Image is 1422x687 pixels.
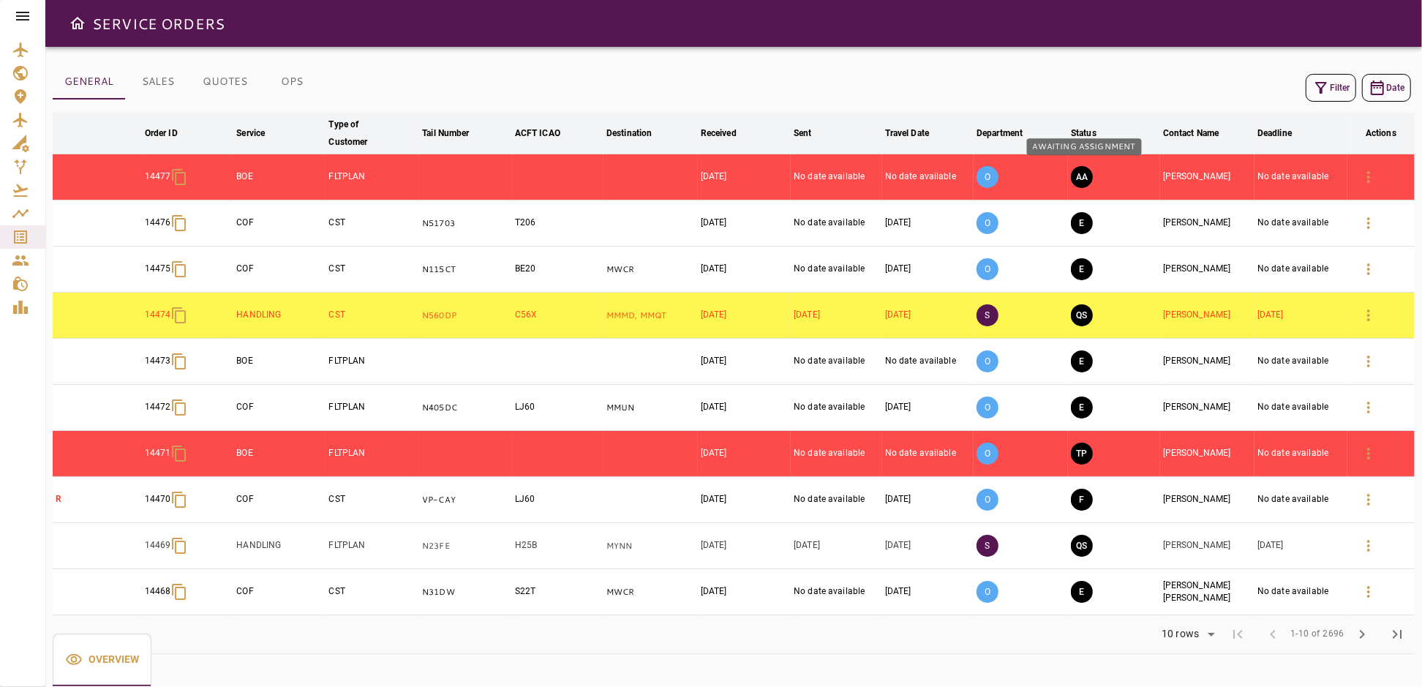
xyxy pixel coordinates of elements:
[1254,385,1347,431] td: No date available
[1071,166,1093,188] button: AWAITING ASSIGNMENT
[191,64,259,100] button: QUOTES
[977,304,998,326] p: S
[125,64,191,100] button: SALES
[1160,569,1254,615] td: [PERSON_NAME] [PERSON_NAME]
[515,124,560,142] div: ACFT ICAO
[1071,535,1093,557] button: QUOTE SENT
[606,124,671,142] span: Destination
[977,124,1023,142] div: Department
[791,523,882,569] td: [DATE]
[885,124,948,142] span: Travel Date
[422,402,509,414] p: N405DC
[1071,581,1093,603] button: EXECUTION
[512,200,603,247] td: T206
[1160,154,1254,200] td: [PERSON_NAME]
[977,258,998,280] p: O
[1351,344,1386,379] button: Details
[977,212,998,234] p: O
[145,263,171,275] p: 14475
[63,9,92,38] button: Open drawer
[698,569,791,615] td: [DATE]
[606,540,695,552] p: MYNN
[698,339,791,385] td: [DATE]
[794,124,831,142] span: Sent
[233,154,326,200] td: BOE
[326,339,419,385] td: FLTPLAN
[326,247,419,293] td: CST
[53,634,151,686] div: basic tabs example
[1254,200,1347,247] td: No date available
[1220,617,1255,652] span: First Page
[882,200,974,247] td: [DATE]
[326,293,419,339] td: CST
[791,200,882,247] td: No date available
[606,309,695,322] p: MMMD, MMQT
[606,586,695,598] p: MWCR
[1071,212,1093,234] button: EXECUTION
[1351,528,1386,563] button: Details
[791,339,882,385] td: No date available
[1351,436,1386,471] button: Details
[233,477,326,523] td: COF
[977,166,998,188] p: O
[1152,623,1220,645] div: 10 rows
[145,401,171,413] p: 14472
[701,124,756,142] span: Received
[512,477,603,523] td: LJ60
[326,200,419,247] td: CST
[1160,293,1254,339] td: [PERSON_NAME]
[1254,523,1347,569] td: [DATE]
[145,585,171,598] p: 14468
[1027,138,1142,155] div: AWAITING ASSIGNMENT
[236,124,265,142] div: Service
[977,350,998,372] p: O
[791,385,882,431] td: No date available
[1163,124,1238,142] span: Contact Name
[1158,628,1203,640] div: 10 rows
[1160,247,1254,293] td: [PERSON_NAME]
[698,523,791,569] td: [DATE]
[326,385,419,431] td: FLTPLAN
[1254,339,1347,385] td: No date available
[1254,293,1347,339] td: [DATE]
[233,385,326,431] td: COF
[1071,258,1093,280] button: EXECUTION
[882,385,974,431] td: [DATE]
[233,247,326,293] td: COF
[606,263,695,276] p: MWCR
[233,569,326,615] td: COF
[1255,617,1290,652] span: Previous Page
[1160,431,1254,477] td: [PERSON_NAME]
[882,293,974,339] td: [DATE]
[92,12,225,35] h6: SERVICE ORDERS
[145,309,171,321] p: 14474
[1163,124,1219,142] div: Contact Name
[606,402,695,414] p: MMUN
[1351,298,1386,333] button: Details
[326,154,419,200] td: FLTPLAN
[882,154,974,200] td: No date available
[236,124,284,142] span: Service
[1254,154,1347,200] td: No date available
[698,477,791,523] td: [DATE]
[326,569,419,615] td: CST
[882,247,974,293] td: [DATE]
[791,247,882,293] td: No date available
[145,124,178,142] div: Order ID
[515,124,579,142] span: ACFT ICAO
[977,535,998,557] p: S
[145,539,171,552] p: 14469
[977,581,998,603] p: O
[1254,477,1347,523] td: No date available
[53,64,325,100] div: basic tabs example
[1071,489,1093,511] button: FINAL
[698,200,791,247] td: [DATE]
[328,116,416,151] span: Type of Customer
[422,540,509,552] p: N23FE
[512,385,603,431] td: LJ60
[791,431,882,477] td: No date available
[233,523,326,569] td: HANDLING
[1160,339,1254,385] td: [PERSON_NAME]
[1306,74,1356,102] button: Filter
[422,494,509,506] p: VP-CAY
